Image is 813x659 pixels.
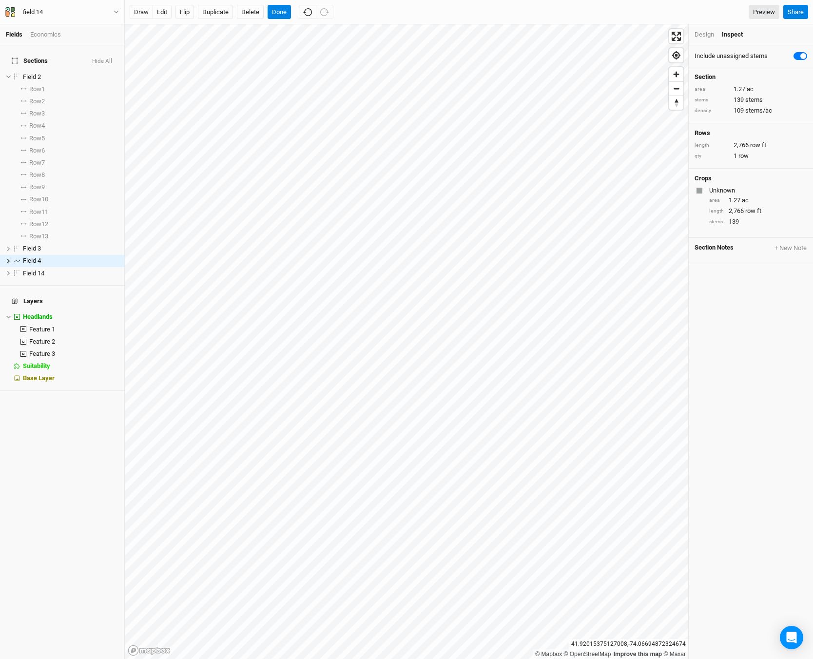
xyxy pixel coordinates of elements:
div: Field 14 [23,270,118,277]
button: Reset bearing to north [669,96,683,110]
button: Share [783,5,808,19]
span: Row 7 [29,159,45,167]
span: Zoom out [669,82,683,96]
span: Row 4 [29,122,45,130]
span: Field 2 [23,73,41,80]
div: Design [695,30,714,39]
span: ac [747,85,754,94]
span: Headlands [23,313,53,320]
div: Feature 2 [29,338,118,346]
div: 1 [695,152,807,160]
span: stems [745,96,763,104]
div: Feature 1 [29,326,118,333]
span: Row 13 [29,233,48,240]
div: 139 [695,96,807,104]
div: stems [695,97,729,104]
span: Row 5 [29,135,45,142]
span: stems/ac [745,106,772,115]
div: 41.92015375127008 , -74.06694872324674 [569,639,688,649]
button: Zoom in [669,67,683,81]
span: Feature 3 [29,350,55,357]
div: Suitability [23,362,118,370]
div: Unknown [709,186,805,195]
h4: Section [695,73,807,81]
button: Undo (^z) [299,5,316,19]
span: Row 3 [29,110,45,117]
button: Duplicate [198,5,233,19]
button: Redo (^Z) [316,5,333,19]
h4: Layers [6,291,118,311]
div: 2,766 [709,207,807,215]
div: field 14 [23,7,43,17]
button: Hide All [92,58,113,65]
div: Inspect [722,30,756,39]
div: length [709,208,724,215]
span: row ft [745,207,761,215]
div: Base Layer [23,374,118,382]
span: Row 10 [29,195,48,203]
span: row ft [750,141,766,150]
span: Row 9 [29,183,45,191]
span: Row 2 [29,97,45,105]
span: Field 3 [23,245,41,252]
button: Flip [175,5,194,19]
div: Economics [30,30,61,39]
span: Row 6 [29,147,45,155]
span: Field 4 [23,257,41,264]
span: Row 12 [29,220,48,228]
div: length [695,142,729,149]
a: Improve this map [614,651,662,658]
button: edit [153,5,172,19]
div: density [695,107,729,115]
div: 2,766 [695,141,807,150]
div: 109 [695,106,807,115]
div: Feature 3 [29,350,118,358]
div: Headlands [23,313,118,321]
a: Preview [749,5,779,19]
span: Sections [12,57,48,65]
span: Section Notes [695,244,734,252]
div: Open Intercom Messenger [780,626,803,649]
a: OpenStreetMap [564,651,611,658]
div: stems [709,218,724,226]
span: Base Layer [23,374,55,382]
span: Row 8 [29,171,45,179]
span: Feature 2 [29,338,55,345]
button: Enter fullscreen [669,29,683,43]
div: Field 3 [23,245,118,252]
span: row [738,152,749,160]
span: Field 14 [23,270,44,277]
div: Field 2 [23,73,118,81]
canvas: Map [125,24,688,659]
span: ac [742,196,749,205]
a: Mapbox logo [128,645,171,656]
span: Feature 1 [29,326,55,333]
span: Row 1 [29,85,45,93]
div: Field 4 [23,257,118,265]
label: Include unassigned stems [695,52,768,60]
div: 1.27 [695,85,807,94]
div: area [709,197,724,204]
div: 1.27 [709,196,807,205]
h4: Crops [695,174,712,182]
button: Find my location [669,48,683,62]
div: area [695,86,729,93]
button: + New Note [774,244,807,252]
button: draw [130,5,153,19]
h4: Rows [695,129,807,137]
a: Fields [6,31,22,38]
button: Done [268,5,291,19]
span: Suitability [23,362,50,369]
button: field 14 [5,7,119,18]
a: Maxar [663,651,686,658]
a: Mapbox [535,651,562,658]
span: Row 11 [29,208,48,216]
button: Zoom out [669,81,683,96]
div: qty [695,153,729,160]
